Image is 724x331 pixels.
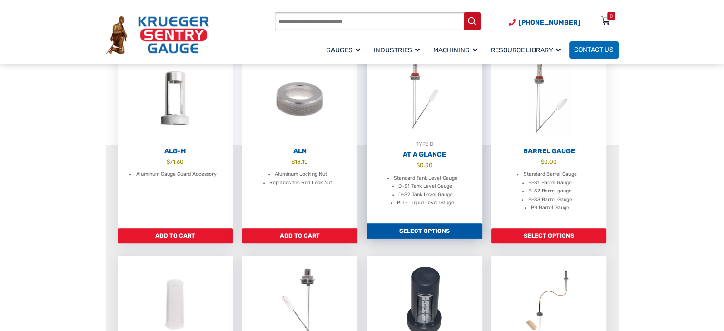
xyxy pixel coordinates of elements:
a: Add to cart: “ALG-H” [118,228,233,243]
span: $ [541,159,544,165]
img: At A Glance [367,49,482,140]
img: Krueger Sentry Gauge [106,16,209,54]
bdi: 0.00 [541,159,557,165]
li: PD – Liquid Level Gauge [397,199,454,207]
a: Resource Library [486,40,569,60]
li: B-S1 Barrel Gauge [528,179,572,187]
div: 0 [610,12,613,20]
a: Add to cart: “Barrel Gauge” [491,228,607,243]
h2: Barrel Gauge [491,147,607,156]
li: B-S2 Barrel gauge [528,187,572,195]
li: Aluminum Locking Nut [275,170,327,178]
li: Replaces the Red Lock Nut [269,179,332,187]
h2: ALN [242,147,357,156]
a: TYPE DAt A Glance $0.00 Standard Tank Level Gauge D-S1 Tank Level Gauge D-S2 Tank Level Gauge PD ... [367,49,482,224]
bdi: 0.00 [416,162,432,169]
a: ALG-H $71.60 Aluminum Gauge Guard Accessory [118,53,233,229]
li: B-S3 Barrel Gauge [528,195,572,203]
span: $ [167,159,170,165]
li: Aluminum Gauge Guard Accessory [136,170,216,178]
span: Contact Us [574,46,614,54]
a: Add to cart: “At A Glance” [367,223,482,239]
span: $ [416,162,419,169]
img: ALG-OF [118,53,233,145]
a: Contact Us [569,41,619,59]
a: Phone Number (920) 434-8860 [509,18,580,28]
a: Gauges [321,40,369,60]
h2: ALG-H [118,147,233,156]
a: Add to cart: “ALN” [242,228,357,243]
div: TYPE D [367,140,482,149]
bdi: 71.60 [167,159,184,165]
a: Industries [369,40,428,60]
a: Barrel Gauge $0.00 Standard Barrel Gauge B-S1 Barrel Gauge B-S2 Barrel gauge B-S3 Barrel Gauge PB... [491,53,607,229]
span: Resource Library [491,46,561,54]
span: Industries [374,46,420,54]
img: ALN [242,53,357,145]
span: Machining [433,46,477,54]
li: D-S2 Tank Level Gauge [398,191,453,199]
bdi: 18.10 [291,159,308,165]
li: D-S1 Tank Level Gauge [398,182,452,190]
span: Gauges [326,46,360,54]
a: ALN $18.10 Aluminum Locking Nut Replaces the Red Lock Nut [242,53,357,229]
li: PB Barrel Gauge [531,203,569,211]
h2: At A Glance [367,150,482,159]
li: Standard Tank Level Gauge [394,174,457,182]
img: Barrel Gauge [491,53,607,145]
span: [PHONE_NUMBER] [519,19,580,27]
a: Machining [428,40,486,60]
span: $ [291,159,295,165]
li: Standard Barrel Gauge [523,170,576,178]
